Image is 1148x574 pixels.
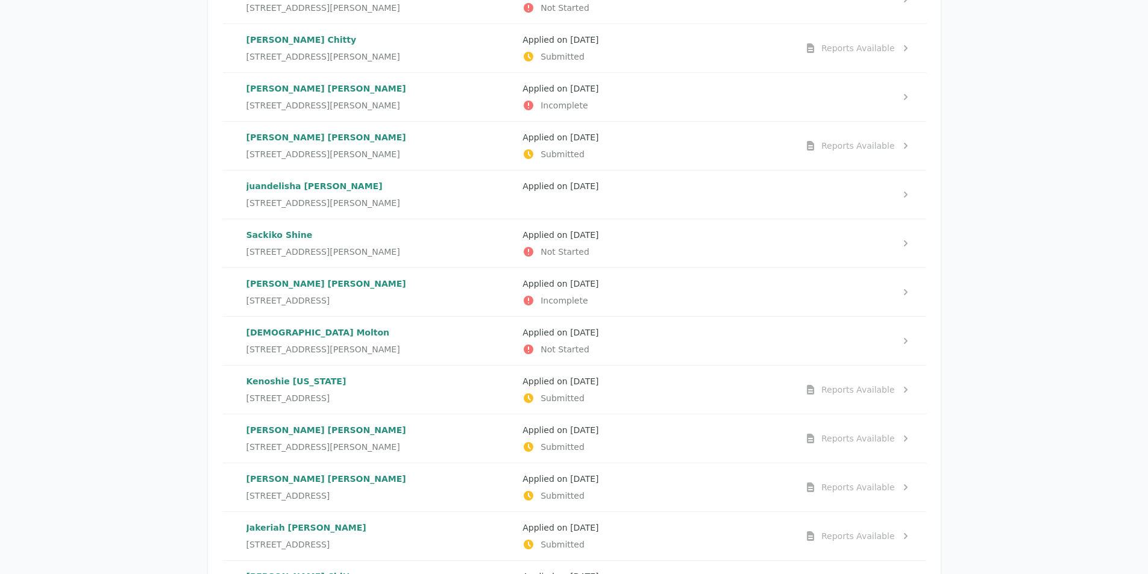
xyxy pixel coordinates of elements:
span: [STREET_ADDRESS][PERSON_NAME] [246,441,400,453]
span: [STREET_ADDRESS][PERSON_NAME] [246,148,400,160]
p: Sackiko Shine [246,229,513,241]
p: Applied on [522,229,789,241]
p: Applied on [522,34,789,46]
div: Reports Available [821,42,895,54]
a: [PERSON_NAME] [PERSON_NAME][STREET_ADDRESS][PERSON_NAME]Applied on [DATE]SubmittedReports Available [222,414,926,463]
p: [PERSON_NAME] [PERSON_NAME] [246,424,513,436]
p: Applied on [522,326,789,338]
p: Incomplete [522,99,789,111]
a: [PERSON_NAME] [PERSON_NAME][STREET_ADDRESS]Applied on [DATE]SubmittedReports Available [222,463,926,511]
p: juandelisha [PERSON_NAME] [246,180,513,192]
span: [STREET_ADDRESS] [246,392,330,404]
a: [DEMOGRAPHIC_DATA] Molton[STREET_ADDRESS][PERSON_NAME]Applied on [DATE]Not Started [222,317,926,365]
span: [STREET_ADDRESS] [246,295,330,307]
time: [DATE] [570,133,598,142]
div: Reports Available [821,432,895,445]
a: Sackiko Shine[STREET_ADDRESS][PERSON_NAME]Applied on [DATE]Not Started [222,219,926,267]
p: Incomplete [522,295,789,307]
p: Submitted [522,51,789,63]
time: [DATE] [570,376,598,386]
span: [STREET_ADDRESS][PERSON_NAME] [246,343,400,355]
a: Kenoshie [US_STATE][STREET_ADDRESS]Applied on [DATE]SubmittedReports Available [222,366,926,414]
p: Applied on [522,375,789,387]
time: [DATE] [570,279,598,289]
p: Applied on [522,522,789,534]
p: Applied on [522,131,789,143]
time: [DATE] [570,523,598,532]
time: [DATE] [570,35,598,45]
p: Not Started [522,2,789,14]
p: Applied on [522,424,789,436]
time: [DATE] [570,181,598,191]
div: Reports Available [821,530,895,542]
span: [STREET_ADDRESS][PERSON_NAME] [246,246,400,258]
p: [PERSON_NAME] [PERSON_NAME] [246,131,513,143]
p: [PERSON_NAME] [PERSON_NAME] [246,83,513,95]
p: [PERSON_NAME] [PERSON_NAME] [246,473,513,485]
a: [PERSON_NAME] Chitty[STREET_ADDRESS][PERSON_NAME]Applied on [DATE]SubmittedReports Available [222,24,926,72]
span: [STREET_ADDRESS][PERSON_NAME] [246,99,400,111]
p: Applied on [522,83,789,95]
a: [PERSON_NAME] [PERSON_NAME][STREET_ADDRESS][PERSON_NAME]Applied on [DATE]Incomplete [222,73,926,121]
span: [STREET_ADDRESS] [246,490,330,502]
a: [PERSON_NAME] [PERSON_NAME][STREET_ADDRESS]Applied on [DATE]Incomplete [222,268,926,316]
time: [DATE] [570,328,598,337]
p: Kenoshie [US_STATE] [246,375,513,387]
p: Submitted [522,490,789,502]
p: Not Started [522,343,789,355]
span: [STREET_ADDRESS][PERSON_NAME] [246,51,400,63]
p: Submitted [522,538,789,551]
p: [DEMOGRAPHIC_DATA] Molton [246,326,513,338]
span: [STREET_ADDRESS][PERSON_NAME] [246,2,400,14]
a: juandelisha [PERSON_NAME][STREET_ADDRESS][PERSON_NAME]Applied on [DATE] [222,170,926,219]
p: Not Started [522,246,789,258]
div: Reports Available [821,384,895,396]
time: [DATE] [570,474,598,484]
time: [DATE] [570,230,598,240]
time: [DATE] [570,84,598,93]
p: Applied on [522,473,789,485]
a: [PERSON_NAME] [PERSON_NAME][STREET_ADDRESS][PERSON_NAME]Applied on [DATE]SubmittedReports Available [222,122,926,170]
p: [PERSON_NAME] [PERSON_NAME] [246,278,513,290]
p: Submitted [522,441,789,453]
time: [DATE] [570,425,598,435]
div: Reports Available [821,481,895,493]
p: Jakeriah [PERSON_NAME] [246,522,513,534]
p: Applied on [522,180,789,192]
p: Applied on [522,278,789,290]
p: [PERSON_NAME] Chitty [246,34,513,46]
a: Jakeriah [PERSON_NAME][STREET_ADDRESS]Applied on [DATE]SubmittedReports Available [222,512,926,560]
span: [STREET_ADDRESS][PERSON_NAME] [246,197,400,209]
p: Submitted [522,148,789,160]
span: [STREET_ADDRESS] [246,538,330,551]
div: Reports Available [821,140,895,152]
p: Submitted [522,392,789,404]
